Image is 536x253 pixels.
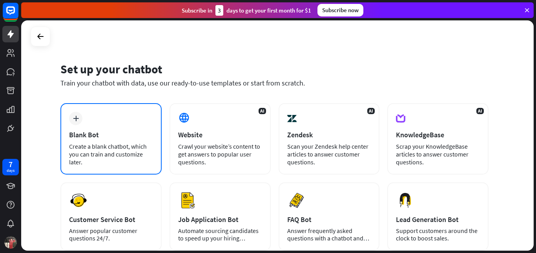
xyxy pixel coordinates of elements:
a: 7 days [2,159,19,175]
div: Lead Generation Bot [396,215,480,224]
div: Answer frequently asked questions with a chatbot and save your time. [287,227,371,242]
span: AI [476,108,484,114]
div: Job Application Bot [178,215,262,224]
div: KnowledgeBase [396,130,480,139]
div: Scan your Zendesk help center articles to answer customer questions. [287,142,371,166]
div: 3 [215,5,223,16]
div: Zendesk [287,130,371,139]
div: Subscribe in days to get your first month for $1 [182,5,311,16]
div: Create a blank chatbot, which you can train and customize later. [69,142,153,166]
i: plus [73,116,79,121]
div: Subscribe now [317,4,363,16]
span: AI [367,108,375,114]
div: FAQ Bot [287,215,371,224]
div: days [7,168,15,173]
div: Train your chatbot with data, use our ready-to-use templates or start from scratch. [60,78,489,87]
div: Scrap your KnowledgeBase articles to answer customer questions. [396,142,480,166]
div: Set up your chatbot [60,62,489,76]
button: Open LiveChat chat widget [6,3,30,27]
div: Website [178,130,262,139]
div: Automate sourcing candidates to speed up your hiring process. [178,227,262,242]
div: Support customers around the clock to boost sales. [396,227,480,242]
div: 7 [9,161,13,168]
div: Customer Service Bot [69,215,153,224]
div: Blank Bot [69,130,153,139]
div: Answer popular customer questions 24/7. [69,227,153,242]
span: AI [259,108,266,114]
div: Crawl your website’s content to get answers to popular user questions. [178,142,262,166]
